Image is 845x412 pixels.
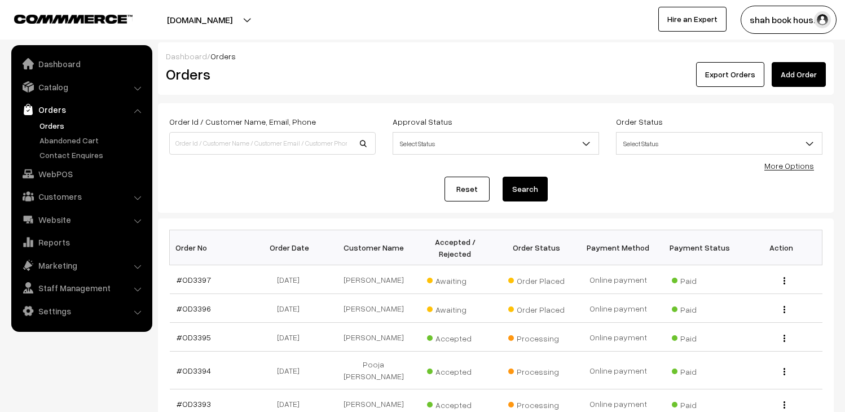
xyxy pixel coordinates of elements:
[772,62,826,87] a: Add Order
[251,230,333,265] th: Order Date
[784,277,785,284] img: Menu
[503,177,548,201] button: Search
[177,275,211,284] a: #OD3397
[14,301,148,321] a: Settings
[764,161,814,170] a: More Options
[127,6,272,34] button: [DOMAIN_NAME]
[169,132,376,155] input: Order Id / Customer Name / Customer Email / Customer Phone
[672,396,728,411] span: Paid
[169,116,316,128] label: Order Id / Customer Name, Email, Phone
[578,294,659,323] td: Online payment
[37,149,148,161] a: Contact Enquires
[14,164,148,184] a: WebPOS
[672,272,728,287] span: Paid
[578,230,659,265] th: Payment Method
[427,396,483,411] span: Accepted
[251,323,333,352] td: [DATE]
[659,230,741,265] th: Payment Status
[14,232,148,252] a: Reports
[333,352,415,389] td: Pooja [PERSON_NAME]
[14,278,148,298] a: Staff Management
[177,304,211,313] a: #OD3396
[814,11,831,28] img: user
[508,396,565,411] span: Processing
[672,363,728,378] span: Paid
[784,335,785,342] img: Menu
[14,77,148,97] a: Catalog
[496,230,578,265] th: Order Status
[616,132,822,155] span: Select Status
[177,399,211,409] a: #OD3393
[578,352,659,389] td: Online payment
[333,230,415,265] th: Customer Name
[14,209,148,230] a: Website
[508,330,565,344] span: Processing
[784,368,785,375] img: Menu
[578,265,659,294] td: Online payment
[427,363,483,378] span: Accepted
[166,50,826,62] div: /
[508,363,565,378] span: Processing
[444,177,490,201] a: Reset
[14,11,113,25] a: COMMMERCE
[14,255,148,275] a: Marketing
[170,230,252,265] th: Order No
[427,301,483,315] span: Awaiting
[617,134,822,154] span: Select Status
[37,134,148,146] a: Abandoned Cart
[177,332,211,342] a: #OD3395
[333,294,415,323] td: [PERSON_NAME]
[210,51,236,61] span: Orders
[14,186,148,207] a: Customers
[672,330,728,344] span: Paid
[696,62,764,87] button: Export Orders
[784,401,785,409] img: Menu
[166,51,207,61] a: Dashboard
[658,7,727,32] a: Hire an Expert
[784,306,785,313] img: Menu
[333,323,415,352] td: [PERSON_NAME]
[393,132,599,155] span: Select Status
[14,54,148,74] a: Dashboard
[741,230,822,265] th: Action
[177,366,211,375] a: #OD3394
[508,272,565,287] span: Order Placed
[578,323,659,352] td: Online payment
[508,301,565,315] span: Order Placed
[166,65,375,83] h2: Orders
[427,272,483,287] span: Awaiting
[14,99,148,120] a: Orders
[251,352,333,389] td: [DATE]
[741,6,837,34] button: shah book hous…
[616,116,663,128] label: Order Status
[414,230,496,265] th: Accepted / Rejected
[37,120,148,132] a: Orders
[393,134,598,154] span: Select Status
[393,116,452,128] label: Approval Status
[251,265,333,294] td: [DATE]
[333,265,415,294] td: [PERSON_NAME]
[427,330,483,344] span: Accepted
[251,294,333,323] td: [DATE]
[672,301,728,315] span: Paid
[14,15,133,23] img: COMMMERCE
